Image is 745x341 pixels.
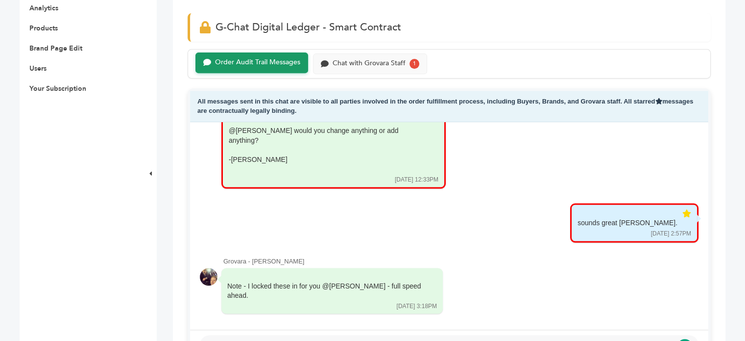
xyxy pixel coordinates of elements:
a: Brand Page Edit [29,44,82,53]
div: [DATE] 3:18PM [397,302,437,311]
div: [DATE] 12:33PM [395,176,438,184]
a: Your Subscription [29,84,86,93]
div: Grovara - [PERSON_NAME] [223,257,698,266]
div: 1 [409,59,419,69]
div: Chat with Grovara Staff [333,59,406,68]
a: Users [29,64,47,73]
div: [DATE] 2:57PM [651,230,691,238]
a: Products [29,24,58,33]
div: All messages sent in this chat are visible to all parties involved in the order fulfillment proce... [190,91,708,122]
span: G-Chat Digital Ledger - Smart Contract [216,20,401,34]
a: Analytics [29,3,58,13]
div: Note - I locked these in for you @[PERSON_NAME] - full speed ahead. [227,282,423,301]
div: Order Audit Trail Messages [215,58,300,67]
div: @[PERSON_NAME] would you change anything or add anything? -[PERSON_NAME] [229,126,425,164]
div: sounds great [PERSON_NAME]. [577,218,677,228]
